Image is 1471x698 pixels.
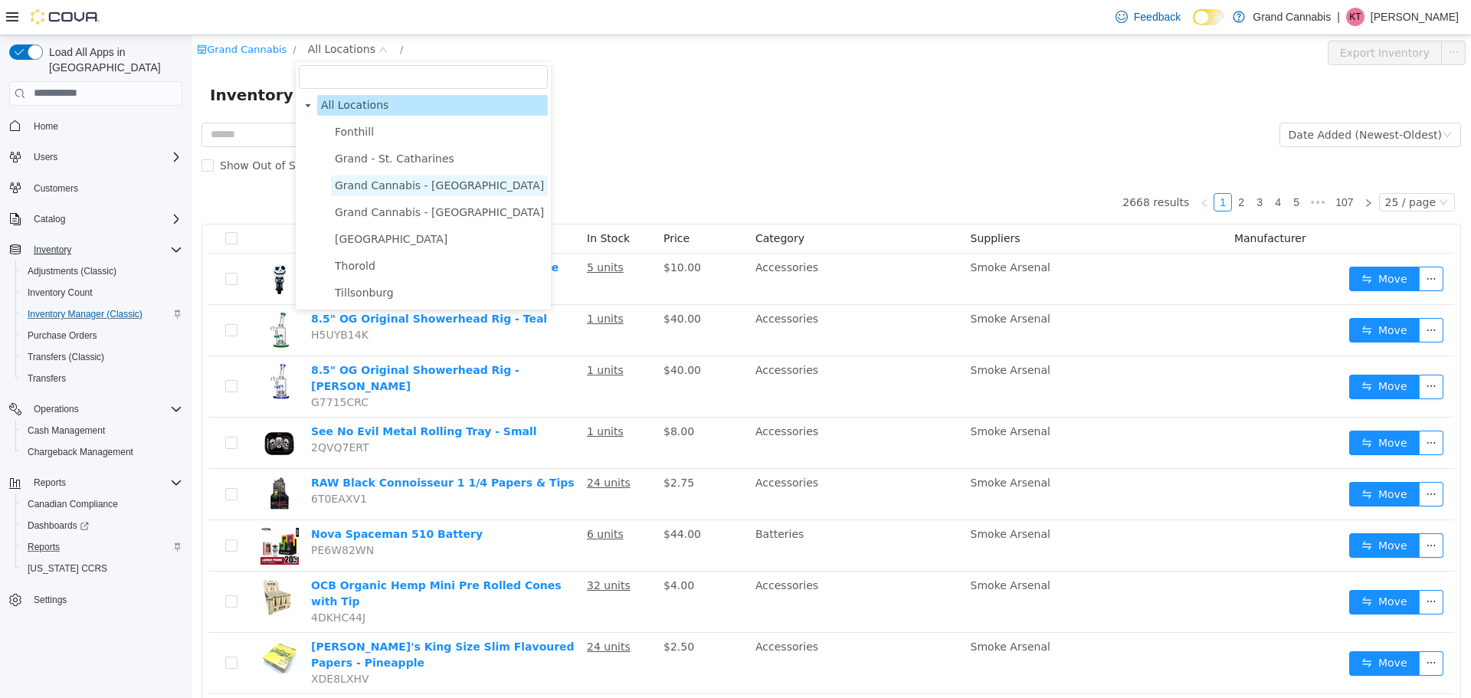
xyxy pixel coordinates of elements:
[28,590,182,609] span: Settings
[1227,283,1252,307] button: icon: ellipsis
[779,226,859,238] span: Smoke Arsenal
[779,390,859,402] span: Smoke Arsenal
[69,327,107,365] img: 8.5" OG Original Showerhead Rig - Jade Blue hero shot
[1023,159,1040,175] a: 1
[1227,498,1252,523] button: icon: ellipsis
[779,544,859,556] span: Smoke Arsenal
[120,576,174,588] span: 4DKHC44J
[395,277,432,290] u: 1 units
[21,326,182,345] span: Purchase Orders
[120,293,177,306] span: H5UYB14K
[28,498,118,510] span: Canadian Compliance
[3,177,188,199] button: Customers
[28,474,182,492] span: Reports
[69,542,107,581] img: OCB Organic Hemp Mini Pre Rolled Cones with Tip hero shot
[28,562,107,575] span: [US_STATE] CCRS
[21,538,66,556] a: Reports
[395,493,432,505] u: 6 units
[1227,447,1252,471] button: icon: ellipsis
[779,197,829,209] span: Suppliers
[28,519,89,532] span: Dashboards
[472,329,509,341] span: $40.00
[21,538,182,556] span: Reports
[15,515,188,536] a: Dashboards
[101,8,104,20] span: /
[143,224,184,237] span: Thorold
[3,208,188,230] button: Catalog
[3,398,188,420] button: Operations
[558,321,773,382] td: Accessories
[120,406,178,418] span: 2QVQ7ERT
[1346,8,1365,26] div: Kelly Trudel
[120,390,346,402] a: See No Evil Metal Rolling Tray - Small
[34,244,71,256] span: Inventory
[564,197,613,209] span: Category
[1172,163,1181,172] i: icon: right
[9,109,182,651] nav: Complex example
[126,60,356,80] span: All Locations
[472,544,503,556] span: $4.00
[1060,159,1076,175] a: 3
[28,210,71,228] button: Catalog
[1096,158,1114,176] li: 5
[120,509,182,521] span: PE6W82WN
[1349,8,1361,26] span: KT
[143,171,352,183] span: Grand Cannabis - [GEOGRAPHIC_DATA]
[21,262,123,280] a: Adjustments (Classic)
[3,588,188,611] button: Settings
[395,197,438,209] span: In Stock
[395,226,432,238] u: 5 units
[21,262,182,280] span: Adjustments (Classic)
[21,516,95,535] a: Dashboards
[28,265,116,277] span: Adjustments (Classic)
[116,5,184,22] span: All Locations
[1337,8,1340,26] p: |
[1158,339,1228,364] button: icon: swapMove
[15,368,188,389] button: Transfers
[15,261,188,282] button: Adjustments (Classic)
[28,117,64,136] a: Home
[139,221,356,241] span: Thorold
[1227,395,1252,420] button: icon: ellipsis
[1227,231,1252,256] button: icon: ellipsis
[21,283,99,302] a: Inventory Count
[15,558,188,579] button: [US_STATE] CCRS
[34,477,66,489] span: Reports
[1004,158,1022,176] li: Previous Page
[21,443,139,461] a: Chargeback Management
[139,194,356,215] span: Port Dover
[120,544,370,572] a: OCB Organic Hemp Mini Pre Rolled Cones with Tip
[139,113,356,134] span: Grand - St. Catharines
[1114,158,1138,176] li: Next 5 Pages
[558,434,773,485] td: Accessories
[69,604,107,642] img: Juicy Jay's King Size Slim Flavoured Papers - Pineapple hero shot
[779,329,859,341] span: Smoke Arsenal
[779,441,859,454] span: Smoke Arsenal
[15,282,188,303] button: Inventory Count
[28,351,104,363] span: Transfers (Classic)
[28,329,97,342] span: Purchase Orders
[143,144,352,156] span: Grand Cannabis - [GEOGRAPHIC_DATA]
[28,116,182,136] span: Home
[21,516,182,535] span: Dashboards
[28,591,73,609] a: Settings
[21,421,111,440] a: Cash Management
[1022,158,1040,176] li: 1
[107,30,356,54] input: filter select
[28,179,182,198] span: Customers
[1040,158,1059,176] li: 2
[779,277,859,290] span: Smoke Arsenal
[18,48,192,72] span: Inventory Manager
[28,424,105,437] span: Cash Management
[120,329,328,357] a: 8.5" OG Original Showerhead Rig - [PERSON_NAME]
[120,493,291,505] a: Nova Spaceman 510 Battery
[69,440,107,478] img: RAW Black Connoisseur 1 1/4 Papers & Tips hero shot
[120,361,177,373] span: G7715CRC
[395,441,439,454] u: 24 units
[1097,88,1250,111] div: Date Added (Newest-Oldest)
[1227,555,1252,579] button: icon: ellipsis
[129,64,197,76] span: All Locations
[22,124,133,136] span: Show Out of Stock
[1077,158,1096,176] li: 4
[395,329,432,341] u: 1 units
